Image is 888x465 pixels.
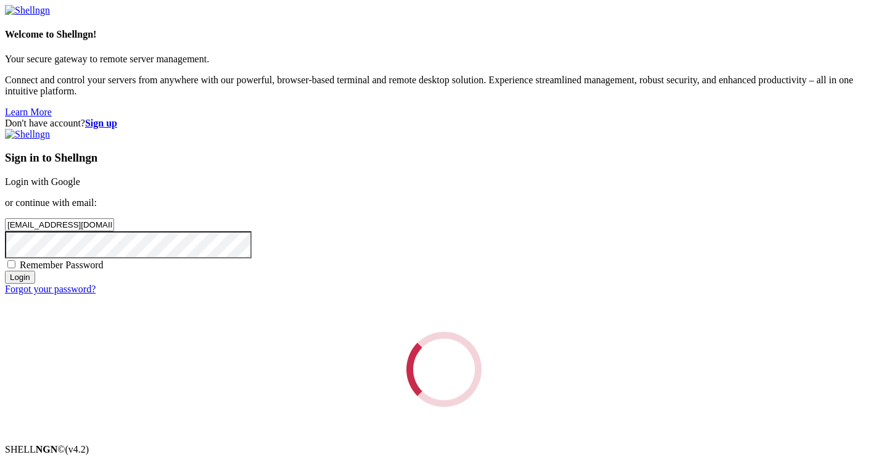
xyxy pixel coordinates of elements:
[85,118,117,128] a: Sign up
[5,284,96,294] a: Forgot your password?
[5,271,35,284] input: Login
[5,197,883,208] p: or continue with email:
[5,444,89,455] span: SHELL ©
[36,444,58,455] b: NGN
[5,107,52,117] a: Learn More
[20,260,104,270] span: Remember Password
[5,151,883,165] h3: Sign in to Shellngn
[5,54,883,65] p: Your secure gateway to remote server management.
[5,176,80,187] a: Login with Google
[5,29,883,40] h4: Welcome to Shellngn!
[393,318,496,421] div: Loading...
[5,118,883,129] div: Don't have account?
[5,5,50,16] img: Shellngn
[65,444,89,455] span: 4.2.0
[5,218,114,231] input: Email address
[5,75,883,97] p: Connect and control your servers from anywhere with our powerful, browser-based terminal and remo...
[5,129,50,140] img: Shellngn
[7,260,15,268] input: Remember Password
